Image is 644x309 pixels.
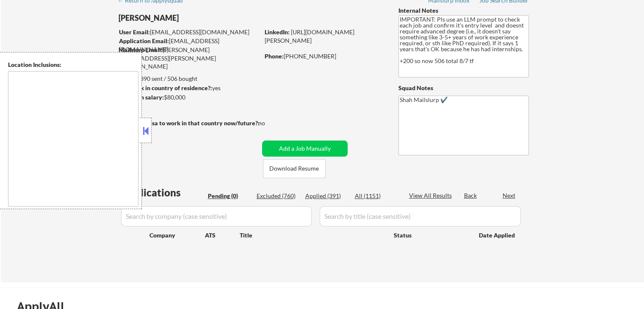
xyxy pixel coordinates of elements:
strong: Can work in country of residence?: [118,84,212,91]
input: Search by title (case sensitive) [320,206,521,226]
div: no [258,119,282,127]
div: All (1151) [355,192,397,200]
div: [PHONE_NUMBER] [265,52,384,61]
div: Location Inclusions: [8,61,138,69]
strong: LinkedIn: [265,28,290,36]
div: 390 sent / 506 bought [118,74,259,83]
div: Applications [121,188,205,198]
div: Excluded (760) [257,192,299,200]
div: Next [503,191,516,200]
div: Squad Notes [398,84,529,92]
div: $80,000 [118,93,259,102]
div: ATS [205,231,240,240]
strong: Will need Visa to work in that country now/future?: [119,119,260,127]
div: [EMAIL_ADDRESS][DOMAIN_NAME] [119,37,259,53]
input: Search by company (case sensitive) [121,206,312,226]
a: [URL][DOMAIN_NAME][PERSON_NAME] [265,28,354,44]
strong: Phone: [265,52,284,60]
div: Pending (0) [208,192,250,200]
div: yes [118,84,257,92]
div: Company [149,231,205,240]
div: Status [394,227,467,243]
button: Download Resume [263,159,326,178]
div: View All Results [409,191,454,200]
div: [PERSON_NAME] [119,13,293,23]
button: Add a Job Manually [262,141,348,157]
strong: Mailslurp Email: [119,46,163,53]
div: Back [464,191,478,200]
strong: User Email: [119,28,150,36]
div: [PERSON_NAME][EMAIL_ADDRESS][PERSON_NAME][DOMAIN_NAME] [119,46,259,71]
div: Applied (391) [305,192,348,200]
strong: Application Email: [119,37,169,44]
div: [EMAIL_ADDRESS][DOMAIN_NAME] [119,28,259,36]
div: Date Applied [479,231,516,240]
div: Title [240,231,386,240]
div: Internal Notes [398,6,529,15]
